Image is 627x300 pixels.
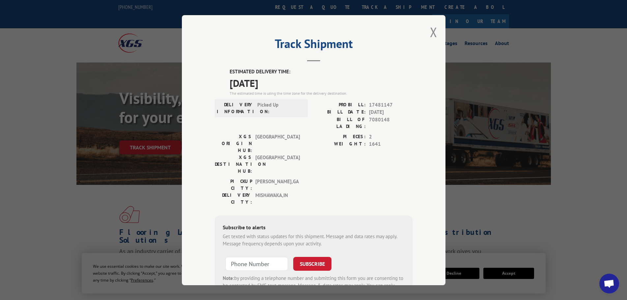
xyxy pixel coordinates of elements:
[215,133,252,154] label: XGS ORIGIN HUB:
[215,191,252,205] label: DELIVERY CITY:
[223,223,405,233] div: Subscribe to alerts
[369,101,413,109] span: 17481147
[599,274,619,293] div: Open chat
[225,257,288,270] input: Phone Number
[255,178,300,191] span: [PERSON_NAME] , GA
[369,133,413,140] span: 2
[230,68,413,76] label: ESTIMATED DELIVERY TIME:
[293,257,331,270] button: SUBSCRIBE
[215,154,252,174] label: XGS DESTINATION HUB:
[217,101,254,115] label: DELIVERY INFORMATION:
[314,140,366,148] label: WEIGHT:
[257,101,302,115] span: Picked Up
[215,39,413,52] h2: Track Shipment
[314,133,366,140] label: PIECES:
[255,154,300,174] span: [GEOGRAPHIC_DATA]
[369,109,413,116] span: [DATE]
[230,75,413,90] span: [DATE]
[430,23,437,41] button: Close modal
[314,116,366,130] label: BILL OF LADING:
[369,116,413,130] span: 7080148
[230,90,413,96] div: The estimated time is using the time zone for the delivery destination.
[314,109,366,116] label: BILL DATE:
[255,191,300,205] span: MISHAWAKA , IN
[223,274,405,297] div: by providing a telephone number and submitting this form you are consenting to be contacted by SM...
[314,101,366,109] label: PROBILL:
[255,133,300,154] span: [GEOGRAPHIC_DATA]
[223,233,405,247] div: Get texted with status updates for this shipment. Message and data rates may apply. Message frequ...
[223,275,234,281] strong: Note:
[369,140,413,148] span: 1641
[215,178,252,191] label: PICKUP CITY:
